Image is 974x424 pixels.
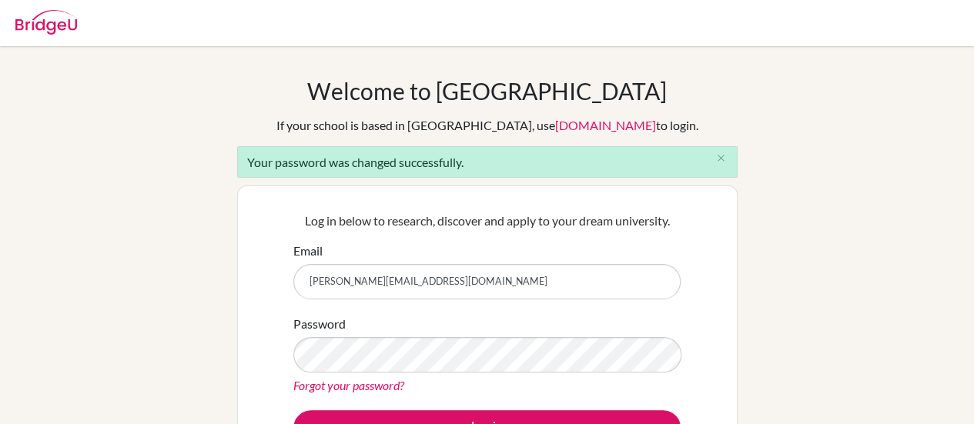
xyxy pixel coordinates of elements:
img: Bridge-U [15,10,77,35]
h1: Welcome to [GEOGRAPHIC_DATA] [307,77,667,105]
label: Password [293,315,346,333]
div: If your school is based in [GEOGRAPHIC_DATA], use to login. [276,116,698,135]
button: Close [706,147,737,170]
a: Forgot your password? [293,378,404,392]
label: Email [293,242,323,260]
div: Your password was changed successfully. [237,146,738,178]
p: Log in below to research, discover and apply to your dream university. [293,212,681,230]
i: close [715,152,727,164]
a: [DOMAIN_NAME] [555,118,656,132]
